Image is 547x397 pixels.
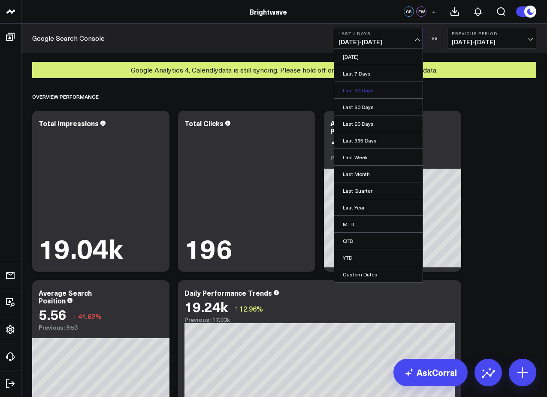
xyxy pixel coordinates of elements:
div: Average CTR Percentage [330,118,375,136]
a: Last 7 Days [334,65,423,82]
a: Google Search Console [32,33,105,43]
button: + [429,6,439,17]
div: 196 [184,234,232,261]
a: Last 365 Days [334,132,423,148]
span: 12.96% [239,304,263,313]
a: Last 30 Days [334,82,423,98]
div: Total Clicks [184,118,224,128]
b: Last 7 Days [338,31,418,36]
div: Previous: 1.32% [330,155,455,161]
a: Last 90 Days [334,115,423,132]
div: 19.24k [184,299,228,314]
span: 41.62% [78,312,102,321]
div: VS [427,36,443,41]
a: Last Month [334,166,423,182]
span: [DATE] - [DATE] [338,39,418,45]
div: CS [404,6,414,17]
div: 5.56 [39,306,66,322]
div: Average Search Position [39,288,92,305]
a: MTD [334,216,423,232]
div: Google Analytics 4, Calendly data is still syncing. Please hold off on asking questions about thi... [32,62,536,78]
a: QTD [334,233,423,249]
a: Last 60 Days [334,99,423,115]
div: 1.03% [330,137,370,152]
div: Previous: 17.03k [184,316,455,323]
button: Previous Period[DATE]-[DATE] [447,28,536,48]
span: + [432,9,436,15]
div: EW [416,6,426,17]
span: [DATE] - [DATE] [452,39,532,45]
a: Custom Dates [334,266,423,282]
div: Previous: 9.53 [39,324,163,331]
div: Total Impressions [39,118,99,128]
a: Last Quarter [334,182,423,199]
a: Last Week [334,149,423,165]
a: [DATE] [334,48,423,65]
span: ↑ [234,303,238,314]
div: Daily Performance Trends [184,288,272,297]
a: Brightwave [250,7,287,16]
a: YTD [334,249,423,266]
b: Previous Period [452,31,532,36]
span: ↓ [73,311,76,322]
div: Overview Performance [32,87,99,106]
a: AskCorral [393,359,468,386]
a: Last Year [334,199,423,215]
div: 19.04k [39,234,123,261]
button: Last 7 Days[DATE]-[DATE] [334,28,423,48]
